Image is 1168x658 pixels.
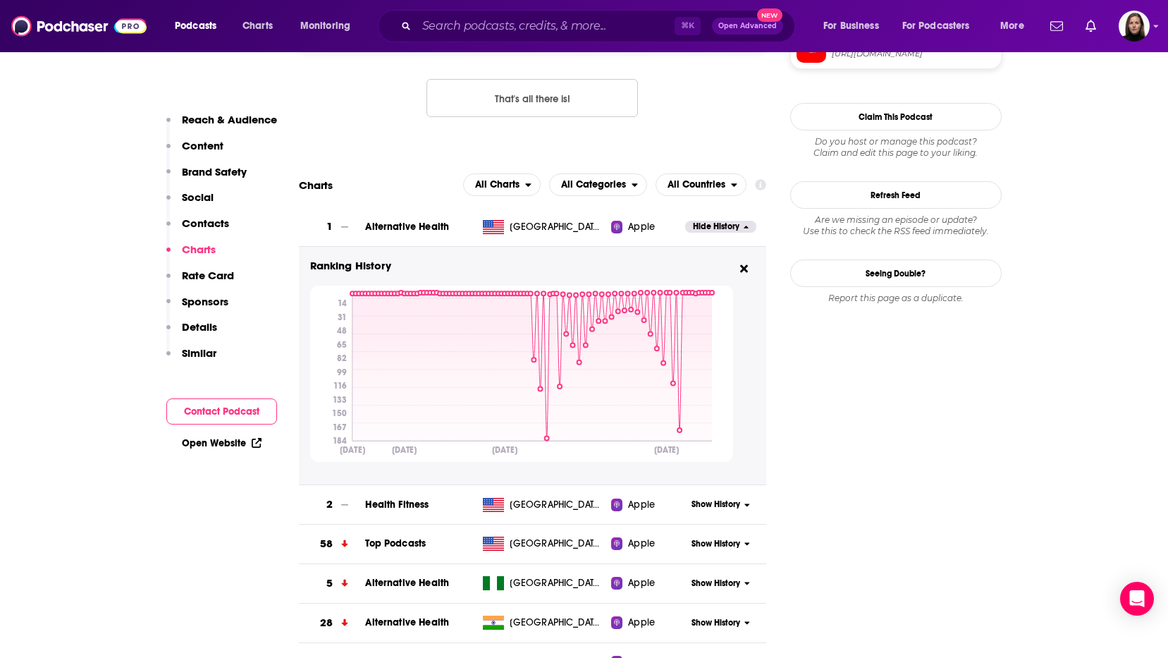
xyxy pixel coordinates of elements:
[336,367,346,377] tspan: 99
[477,498,611,512] a: [GEOGRAPHIC_DATA]
[182,269,234,282] p: Rate Card
[693,221,739,233] span: Hide History
[182,217,229,230] p: Contacts
[685,617,756,629] button: Show History
[166,398,277,425] button: Contact Podcast
[332,395,346,405] tspan: 133
[628,616,655,630] span: Apple
[233,15,281,37] a: Charts
[628,537,655,551] span: Apple
[310,258,733,274] h3: Ranking History
[166,269,234,295] button: Rate Card
[299,485,366,524] a: 2
[166,139,223,165] button: Content
[790,214,1002,237] div: Are we missing an episode or update? Use this to check the RSS feed immediately.
[790,136,1002,147] span: Do you host or manage this podcast?
[337,298,346,308] tspan: 14
[691,578,740,590] span: Show History
[333,381,346,391] tspan: 116
[332,422,346,432] tspan: 167
[656,173,746,196] h2: Countries
[426,79,638,117] button: Nothing here.
[510,576,601,590] span: Nigeria
[166,346,216,372] button: Similar
[299,564,366,603] a: 5
[300,16,350,36] span: Monitoring
[182,113,277,126] p: Reach & Audience
[1045,14,1069,38] a: Show notifications dropdown
[510,498,601,512] span: United States
[668,180,725,190] span: All Countries
[182,346,216,360] p: Similar
[628,220,655,234] span: Apple
[757,8,782,22] span: New
[332,436,346,446] tspan: 184
[165,15,235,37] button: open menu
[628,498,655,512] span: Apple
[893,15,990,37] button: open menu
[790,103,1002,130] button: Claim This Podcast
[166,113,277,139] button: Reach & Audience
[691,538,740,550] span: Show History
[326,219,333,235] h3: 1
[365,537,426,549] a: Top Podcasts
[990,15,1042,37] button: open menu
[549,173,647,196] h2: Categories
[166,165,247,191] button: Brand Safety
[463,173,541,196] button: open menu
[336,340,346,350] tspan: 65
[365,221,449,233] a: Alternative Health
[790,181,1002,209] button: Refresh Feed
[1000,16,1024,36] span: More
[477,576,611,590] a: [GEOGRAPHIC_DATA]
[477,616,611,630] a: [GEOGRAPHIC_DATA]
[611,498,685,512] a: Apple
[182,320,217,334] p: Details
[549,173,647,196] button: open menu
[1119,11,1150,42] img: User Profile
[902,16,970,36] span: For Podcasters
[299,178,333,192] h2: Charts
[290,15,369,37] button: open menu
[299,604,366,642] a: 28
[463,173,541,196] h2: Platforms
[166,217,229,243] button: Contacts
[299,207,366,246] a: 1
[628,576,655,590] span: Apple
[475,180,520,190] span: All Charts
[299,525,366,563] a: 58
[510,616,601,630] span: India
[365,577,449,589] span: Alternative Health
[691,617,740,629] span: Show History
[166,320,217,346] button: Details
[242,16,273,36] span: Charts
[326,575,333,592] h3: 5
[510,537,601,551] span: United States
[391,445,417,456] tspan: [DATE]
[182,165,247,178] p: Brand Safety
[166,295,228,321] button: Sponsors
[685,499,756,511] button: Show History
[611,576,685,590] a: Apple
[813,15,897,37] button: open menu
[182,243,216,256] p: Charts
[336,326,346,336] tspan: 48
[790,260,1002,287] a: Seeing Double?
[691,499,740,511] span: Show History
[1080,14,1102,38] a: Show notifications dropdown
[365,499,429,511] a: Health Fitness
[675,17,701,35] span: ⌘ K
[611,616,685,630] a: Apple
[365,616,449,628] a: Alternative Health
[11,13,147,39] img: Podchaser - Follow, Share and Rate Podcasts
[391,10,809,42] div: Search podcasts, credits, & more...
[166,190,214,217] button: Social
[491,445,517,456] tspan: [DATE]
[718,23,777,30] span: Open Advanced
[182,139,223,152] p: Content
